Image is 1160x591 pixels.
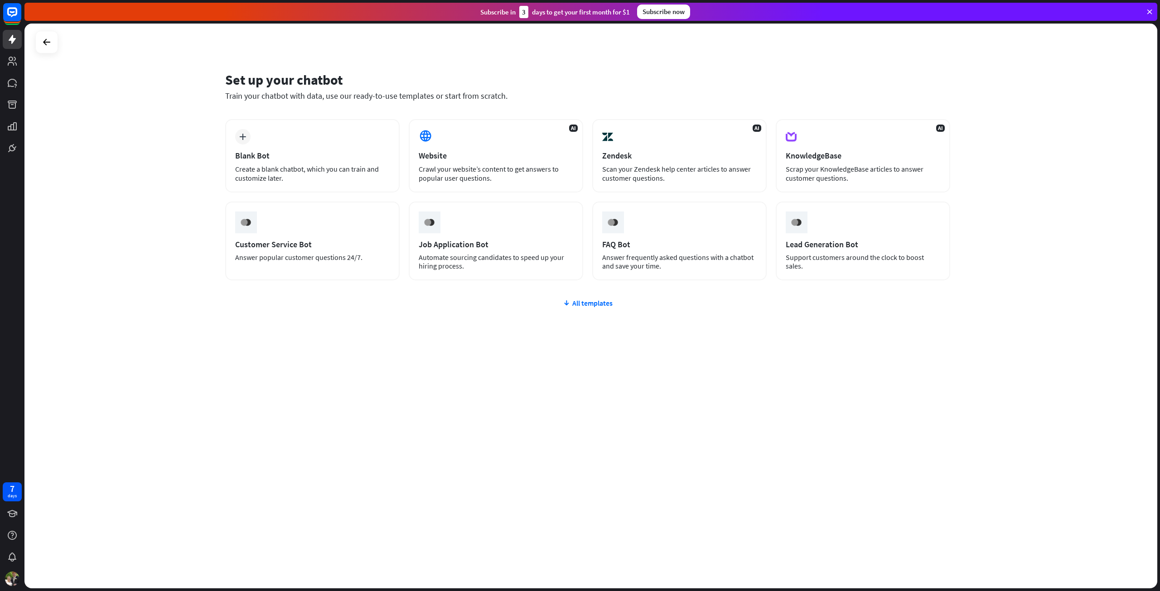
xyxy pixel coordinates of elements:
div: Subscribe now [637,5,690,19]
div: Subscribe in days to get your first month for $1 [480,6,630,18]
div: 3 [519,6,528,18]
div: 7 [10,485,14,493]
a: 7 days [3,482,22,501]
div: days [8,493,17,499]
